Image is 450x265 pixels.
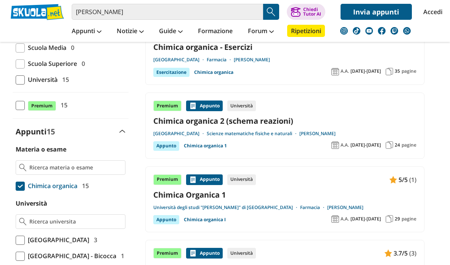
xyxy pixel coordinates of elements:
img: Appunti contenuto [189,102,197,110]
label: Materia o esame [16,145,66,153]
div: Premium [153,248,182,259]
span: 15 [58,100,67,110]
span: 15 [47,126,55,137]
a: [PERSON_NAME] [299,131,336,137]
img: Appunti contenuto [189,249,197,257]
input: Ricerca materia o esame [29,164,122,171]
a: Chimica organica 1 [184,141,227,150]
span: [DATE]-[DATE] [350,68,381,74]
span: 0 [79,59,85,69]
input: Cerca appunti, riassunti o versioni [72,4,263,20]
div: Appunto [186,101,223,111]
a: Guide [157,25,185,38]
div: Premium [153,174,182,185]
span: Università [25,75,58,85]
div: Esercitazione [153,68,190,77]
a: [GEOGRAPHIC_DATA] [153,57,207,63]
a: Invia appunti [341,4,412,20]
img: tiktok [353,27,360,35]
img: WhatsApp [403,27,411,35]
span: A.A. [341,216,349,222]
img: Appunti contenuto [189,176,197,184]
a: Notizie [115,25,146,38]
div: Università [227,101,256,111]
a: Chimica organica [194,68,233,77]
span: [DATE]-[DATE] [350,216,381,222]
a: [PERSON_NAME] [327,204,363,211]
span: 15 [59,75,69,85]
a: Formazione [196,25,235,38]
a: Farmacia [300,204,327,211]
div: Appunto [186,248,223,259]
a: Chimica organica I [184,215,226,224]
img: instagram [340,27,348,35]
span: 35 [395,68,400,74]
div: Università [227,248,256,259]
span: (1) [409,175,416,185]
img: Appunti contenuto [389,176,397,184]
span: pagine [402,142,416,148]
label: Università [16,199,47,208]
a: Accedi [423,4,439,20]
div: Appunto [153,141,179,150]
button: Search Button [263,4,279,20]
a: [GEOGRAPHIC_DATA] [153,131,207,137]
img: Pagine [386,141,393,149]
span: A.A. [341,68,349,74]
span: 5/5 [399,175,408,185]
span: 0 [68,43,74,53]
img: Anno accademico [331,215,339,223]
a: Ripetizioni [287,25,325,37]
img: twitch [391,27,398,35]
label: Appunti [16,126,55,137]
span: Premium [28,101,56,111]
span: 24 [395,142,400,148]
span: 1 [118,251,124,261]
a: Forum [246,25,276,38]
span: pagine [402,68,416,74]
img: Cerca appunti, riassunti o versioni [265,6,277,18]
span: Scuola Media [25,43,66,53]
input: Ricerca universita [29,218,122,225]
span: 3.7/5 [394,248,408,258]
img: Apri e chiudi sezione [119,130,125,133]
span: pagine [402,216,416,222]
span: 15 [79,181,89,191]
div: Università [227,174,256,185]
img: Anno accademico [331,68,339,75]
button: ChiediTutor AI [287,4,325,20]
div: Premium [153,101,182,111]
span: [GEOGRAPHIC_DATA] [25,235,89,245]
a: [PERSON_NAME] [234,57,270,63]
span: 3 [91,235,97,245]
a: Chimica organica 2 (schema reazioni) [153,116,416,126]
span: (3) [409,248,416,258]
img: youtube [365,27,373,35]
a: Chimica Organica 1 [153,190,416,200]
img: Anno accademico [331,141,339,149]
a: Appunti [70,25,103,38]
span: Chimica organica [25,181,77,191]
img: Appunti contenuto [384,249,392,257]
span: Scuola Superiore [25,59,77,69]
a: Scienze matematiche fisiche e naturali [207,131,299,137]
img: Pagine [386,215,393,223]
a: Chimica organica - Esercizi [153,42,416,52]
div: Chiedi Tutor AI [303,7,321,16]
div: Appunto [153,215,179,224]
span: A.A. [341,142,349,148]
img: Pagine [386,68,393,75]
a: Farmacia [207,57,234,63]
a: Università degli studi "[PERSON_NAME]" di [GEOGRAPHIC_DATA] [153,204,300,211]
span: [DATE]-[DATE] [350,142,381,148]
span: 29 [395,216,400,222]
span: [GEOGRAPHIC_DATA] - Bicocca [25,251,116,261]
img: facebook [378,27,386,35]
img: Ricerca universita [19,218,26,225]
div: Appunto [186,174,223,185]
img: Ricerca materia o esame [19,164,26,171]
